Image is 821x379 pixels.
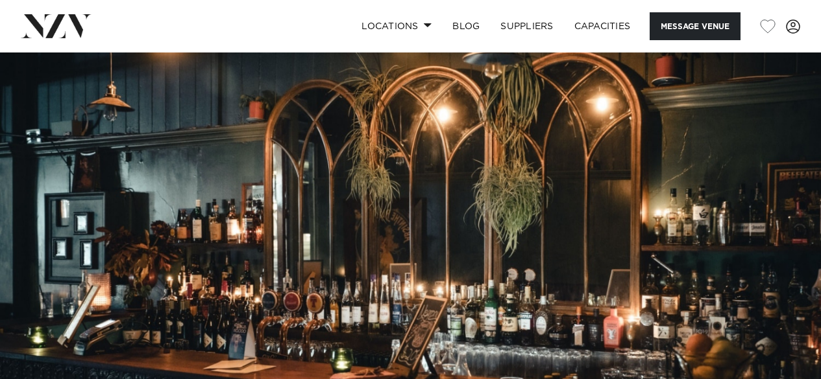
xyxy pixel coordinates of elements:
[351,12,442,40] a: Locations
[564,12,641,40] a: Capacities
[650,12,741,40] button: Message Venue
[490,12,563,40] a: SUPPLIERS
[442,12,490,40] a: BLOG
[21,14,92,38] img: nzv-logo.png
